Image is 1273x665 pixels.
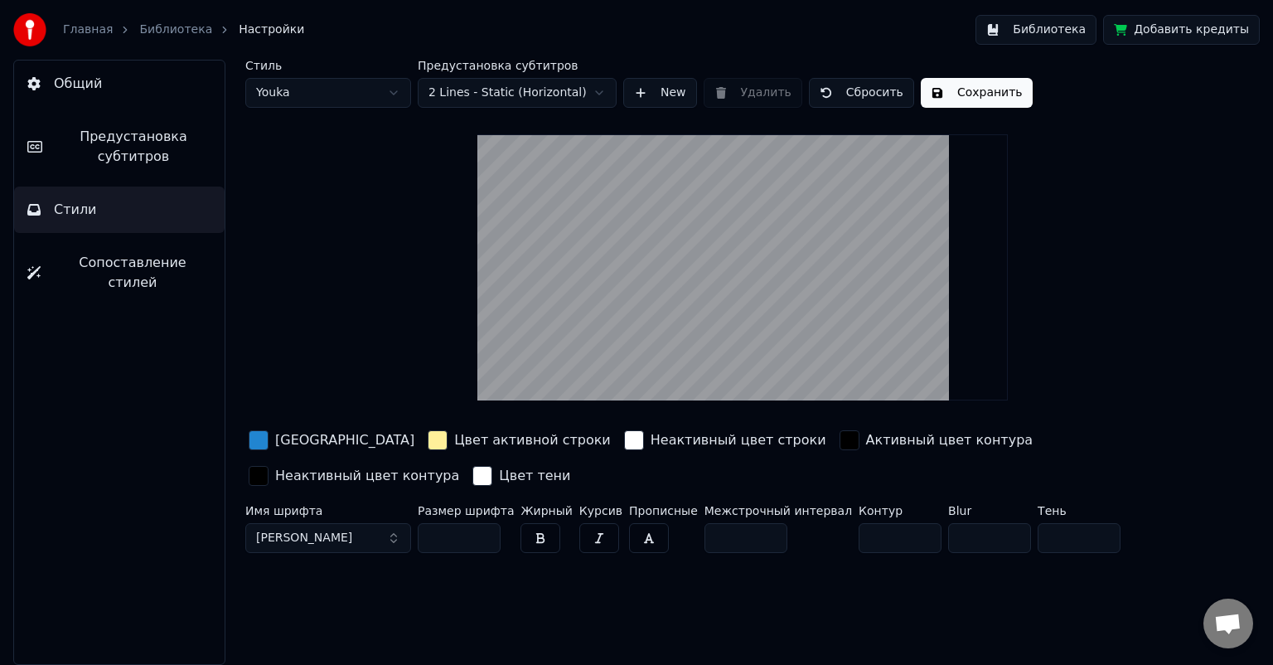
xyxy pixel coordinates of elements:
button: Сохранить [921,78,1033,108]
label: Курсив [579,505,622,517]
nav: breadcrumb [63,22,304,38]
button: Стили [14,187,225,233]
div: Активный цвет контура [866,430,1033,450]
div: Неактивный цвет контура [275,466,459,486]
button: Сбросить [809,78,914,108]
label: Прописные [629,505,698,517]
span: Сопоставление стилей [54,253,211,293]
label: Межстрочный интервал [704,505,852,517]
a: Библиотека [139,22,212,38]
span: Общий [54,74,102,94]
button: [GEOGRAPHIC_DATA] [245,427,418,454]
div: Неактивный цвет строки [651,430,826,450]
button: Добавить кредиты [1103,15,1260,45]
label: Размер шрифта [418,505,514,517]
button: Общий [14,61,225,107]
img: youka [13,13,46,46]
button: Предустановка субтитров [14,114,225,180]
button: Библиотека [975,15,1096,45]
label: Тень [1038,505,1121,517]
a: Главная [63,22,113,38]
button: Цвет тени [469,463,574,489]
span: Стили [54,200,97,220]
label: Имя шрифта [245,505,411,517]
div: [GEOGRAPHIC_DATA] [275,430,414,450]
span: Предустановка субтитров [56,127,211,167]
label: Blur [948,505,1031,517]
label: Предустановка субтитров [418,60,617,71]
a: Открытый чат [1203,599,1253,648]
button: Цвет активной строки [424,427,614,454]
div: Цвет тени [499,466,570,486]
label: Контур [859,505,941,517]
button: Неактивный цвет контура [245,463,462,489]
span: Настройки [239,22,304,38]
label: Жирный [520,505,572,517]
button: Активный цвет контура [836,427,1037,454]
div: Цвет активной строки [454,430,611,450]
label: Стиль [245,60,411,71]
button: Сопоставление стилей [14,240,225,306]
button: Неактивный цвет строки [621,427,830,454]
button: New [623,78,697,108]
span: [PERSON_NAME] [256,530,352,546]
